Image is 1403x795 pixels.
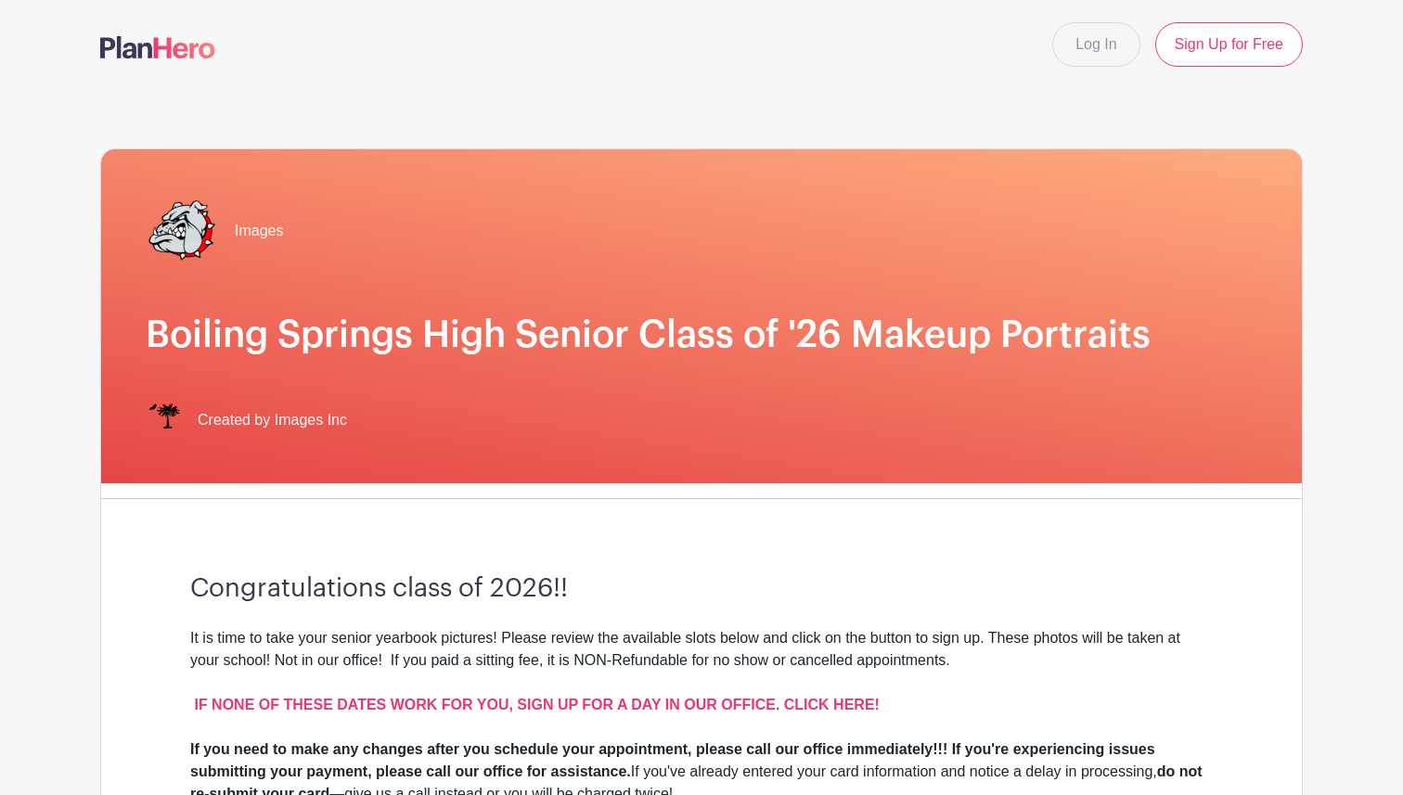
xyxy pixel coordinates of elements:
h3: Congratulations class of 2026!! [190,573,1213,605]
div: It is time to take your senior yearbook pictures! Please review the available slots below and cli... [190,627,1213,738]
span: Created by Images Inc [198,409,347,431]
span: Images [235,220,283,242]
strong: If you need to make any changes after you schedule your appointment, please call our office immed... [190,741,1155,779]
img: IMAGES%20logo%20transparenT%20PNG%20s.png [146,402,183,439]
a: Log In [1052,22,1139,67]
img: logo-507f7623f17ff9eddc593b1ce0a138ce2505c220e1c5a4e2b4648c50719b7d32.svg [100,36,215,58]
h1: Boiling Springs High Senior Class of '26 Makeup Portraits [146,313,1257,357]
img: bshs%20transp..png [146,194,220,268]
a: Sign Up for Free [1155,22,1303,67]
a: IF NONE OF THESE DATES WORK FOR YOU, SIGN UP FOR A DAY IN OUR OFFICE. CLICK HERE! [194,697,879,712]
